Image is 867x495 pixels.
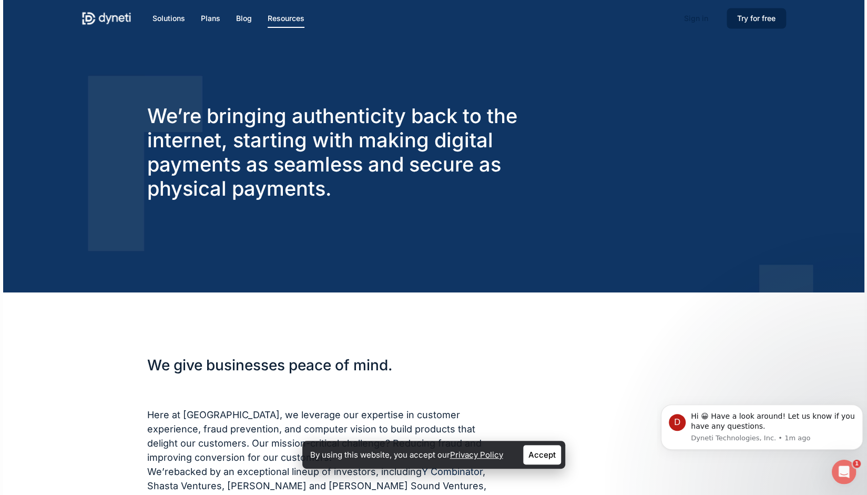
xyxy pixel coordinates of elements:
[523,445,561,464] a: Accept
[737,14,776,23] span: Try for free
[421,466,482,477] a: Y Combinator
[201,14,220,23] span: Plans
[310,448,503,462] p: By using this website, you accept our
[201,13,220,24] a: Plans
[152,13,185,24] a: Solutions
[268,13,304,24] a: Resources
[674,10,719,27] a: Sign in
[147,409,481,463] span: Here at [GEOGRAPHIC_DATA], we leverage our expertise in customer experience, fraud prevention, an...
[147,104,525,200] h3: We’re bringing authenticity back to the internet, starting with making digital payments as seamle...
[147,466,174,477] span: We’re
[727,13,786,24] a: Try for free
[236,13,252,24] a: Blog
[152,14,185,23] span: Solutions
[853,459,861,468] span: 1
[657,389,867,467] iframe: Intercom notifications message
[236,14,252,23] span: Blog
[147,353,525,377] h3: We give businesses peace of mind.
[684,14,708,23] span: Sign in
[831,459,856,484] iframe: Intercom live chat
[268,14,304,23] span: Resources
[450,450,503,460] a: Privacy Policy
